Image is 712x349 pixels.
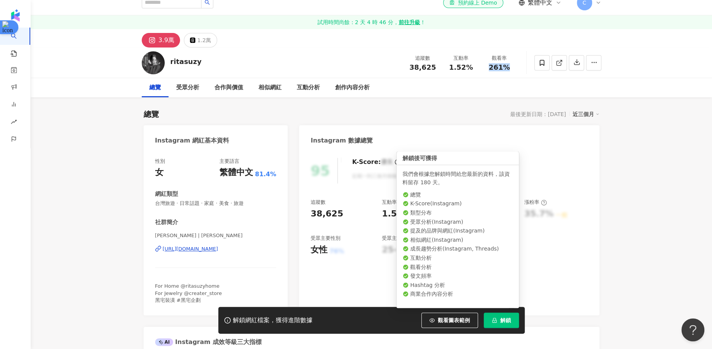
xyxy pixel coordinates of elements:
[184,33,217,48] button: 1.2萬
[403,170,513,187] div: 我們會根據您解鎖時間給您最新的資料，該資料留存 180 天。
[403,209,513,217] li: 類型分布
[31,15,712,29] a: 試用時間尚餘：2 天 4 時 46 分，前往升級！
[155,232,277,239] span: [PERSON_NAME] | [PERSON_NAME]
[311,235,340,242] div: 受眾主要性別
[408,54,437,62] div: 追蹤數
[11,114,17,131] span: rise
[403,282,513,289] li: Hashtag 分析
[449,64,473,71] span: 1.52%
[214,83,243,92] div: 合作與價值
[484,313,519,328] button: 解鎖
[149,83,161,92] div: 總覽
[382,208,411,220] div: 1.52%
[155,283,222,303] span: For Home @ritasuzyhome For Jewelry @creater_store 黑宅裝潢 #黑宅企劃
[403,272,513,280] li: 發文頻率
[492,318,497,323] span: lock
[438,317,470,323] span: 觀看圖表範例
[335,83,370,92] div: 創作內容分析
[163,246,218,252] div: [URL][DOMAIN_NAME]
[409,63,436,71] span: 38,625
[573,109,599,119] div: 近三個月
[311,136,373,145] div: Instagram 數據總覽
[233,316,313,324] div: 解鎖網紅檔案，獲得進階數據
[398,18,420,26] strong: 前往升級
[155,218,178,226] div: 社群簡介
[155,190,178,198] div: 網紅類型
[382,235,412,242] div: 受眾主要年齡
[510,111,566,117] div: 最後更新日期：[DATE]
[311,244,327,256] div: 女性
[403,218,513,226] li: 受眾分析 ( Instagram )
[142,33,180,48] button: 3.9萬
[352,158,401,166] div: K-Score :
[421,313,478,328] button: 觀看圖表範例
[142,51,165,74] img: KOL Avatar
[403,191,513,199] li: 總覽
[403,254,513,262] li: 互動分析
[259,83,282,92] div: 相似網紅
[219,158,239,165] div: 主要語言
[155,158,165,165] div: 性別
[403,245,513,253] li: 成長趨勢分析 ( Instagram, Threads )
[403,236,513,244] li: 相似網紅 ( Instagram )
[396,152,519,165] div: 解鎖後可獲得
[11,28,26,57] a: search
[447,54,476,62] div: 互動率
[176,83,199,92] div: 受眾分析
[382,199,404,206] div: 互動率
[524,199,547,206] div: 漲粉率
[144,109,159,120] div: 總覽
[155,338,262,346] div: Instagram 成效等級三大指標
[403,264,513,271] li: 觀看分析
[403,200,513,208] li: K-Score ( Instagram )
[170,57,202,66] div: ritasuzy
[155,200,277,207] span: 台灣旅遊 · 日常話題 · 家庭 · 美食 · 旅遊
[155,136,229,145] div: Instagram 網紅基本資料
[403,227,513,235] li: 提及的品牌與網紅 ( Instagram )
[155,167,164,179] div: 女
[219,167,253,179] div: 繁體中文
[500,317,511,323] span: 解鎖
[311,199,326,206] div: 追蹤數
[197,35,211,46] div: 1.2萬
[485,54,514,62] div: 觀看率
[255,170,277,179] span: 81.4%
[311,208,343,220] div: 38,625
[403,290,513,298] li: 商業合作內容分析
[9,9,21,21] img: logo icon
[155,338,173,346] div: AI
[297,83,320,92] div: 互動分析
[155,246,277,252] a: [URL][DOMAIN_NAME]
[489,64,510,71] span: 261%
[159,35,174,46] div: 3.9萬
